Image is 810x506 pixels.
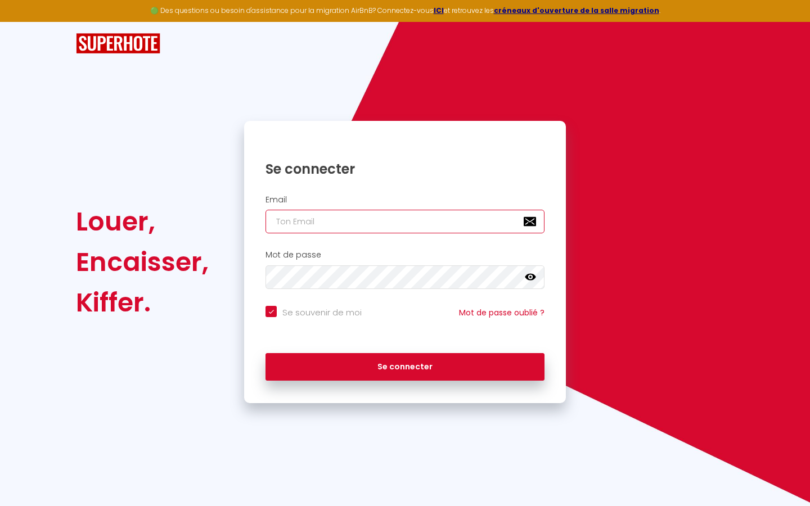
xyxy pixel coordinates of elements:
[459,307,544,318] a: Mot de passe oublié ?
[76,242,209,282] div: Encaisser,
[494,6,659,15] a: créneaux d'ouverture de la salle migration
[265,210,544,233] input: Ton Email
[265,353,544,381] button: Se connecter
[434,6,444,15] a: ICI
[9,4,43,38] button: Ouvrir le widget de chat LiveChat
[76,282,209,323] div: Kiffer.
[76,201,209,242] div: Louer,
[265,160,544,178] h1: Se connecter
[265,195,544,205] h2: Email
[265,250,544,260] h2: Mot de passe
[76,33,160,54] img: SuperHote logo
